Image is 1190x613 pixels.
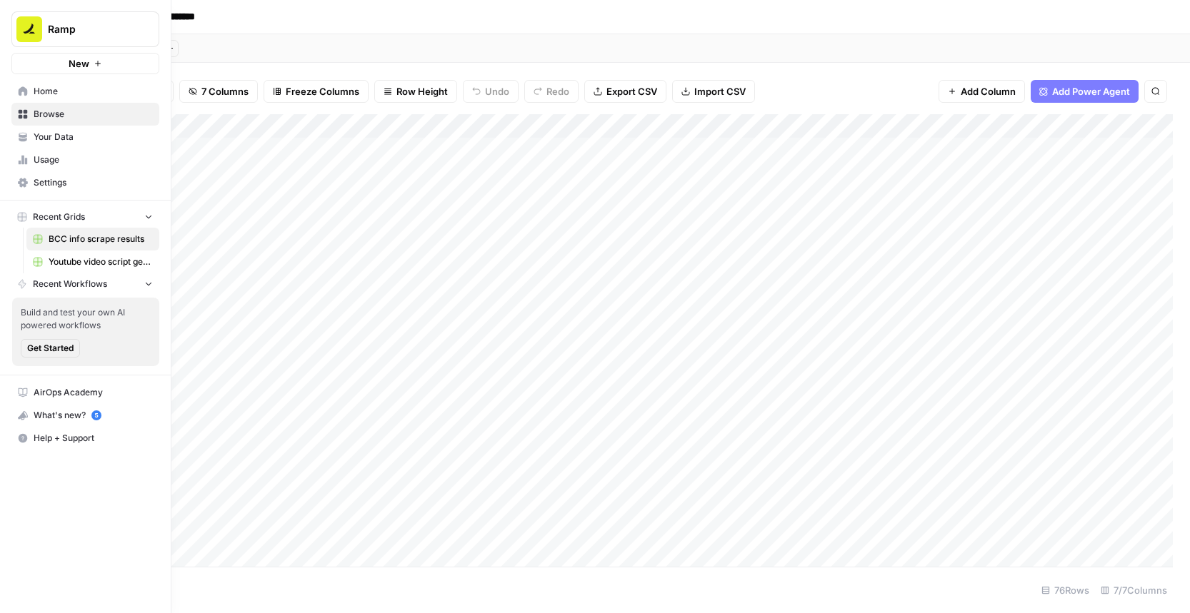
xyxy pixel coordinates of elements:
span: Row Height [396,84,448,98]
span: Usage [34,153,153,166]
button: What's new? 5 [11,404,159,427]
span: Recent Grids [33,211,85,223]
span: Youtube video script generator [49,255,153,268]
button: Row Height [374,80,457,103]
button: Export CSV [584,80,666,103]
button: Get Started [21,339,80,358]
button: Recent Workflows [11,273,159,295]
a: Youtube video script generator [26,250,159,273]
span: Browse [34,108,153,121]
span: Redo [546,84,569,98]
a: 5 [91,410,101,420]
button: Help + Support [11,427,159,450]
button: Redo [524,80,579,103]
span: Add Power Agent [1052,84,1130,98]
button: Workspace: Ramp [11,11,159,47]
span: Settings [34,176,153,189]
span: New [69,56,89,71]
a: BCC info scrape results [26,228,159,250]
a: AirOps Academy [11,381,159,404]
button: Add Power Agent [1031,80,1139,103]
span: Export CSV [606,84,657,98]
span: Recent Workflows [33,278,107,290]
button: 7 Columns [179,80,258,103]
img: Ramp Logo [16,16,42,42]
button: Import CSV [672,80,755,103]
div: 7/7 Columns [1095,579,1173,602]
span: AirOps Academy [34,386,153,399]
span: Undo [485,84,509,98]
span: Import CSV [694,84,746,98]
span: Add Column [961,84,1016,98]
button: Recent Grids [11,206,159,228]
span: Help + Support [34,432,153,445]
a: Browse [11,103,159,126]
button: New [11,53,159,74]
span: Home [34,85,153,98]
text: 5 [94,412,98,419]
span: 7 Columns [201,84,249,98]
button: Freeze Columns [264,80,369,103]
a: Your Data [11,126,159,148]
a: Home [11,80,159,103]
span: Ramp [48,22,134,36]
span: Your Data [34,131,153,143]
span: Build and test your own AI powered workflows [21,306,151,332]
div: 76 Rows [1036,579,1095,602]
a: Settings [11,171,159,194]
div: What's new? [12,405,159,426]
a: Usage [11,148,159,171]
span: Freeze Columns [286,84,359,98]
button: Undo [463,80,519,103]
button: Add Column [939,80,1025,103]
span: Get Started [27,342,74,355]
span: BCC info scrape results [49,233,153,245]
